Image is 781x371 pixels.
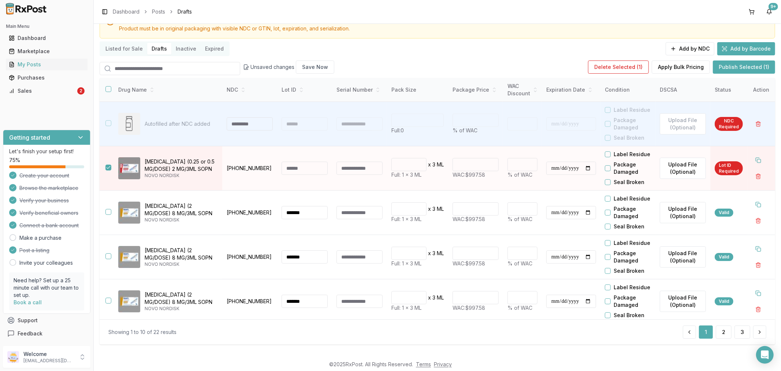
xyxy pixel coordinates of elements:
label: Seal Broken [614,312,644,319]
img: User avatar [7,351,19,363]
p: x [428,161,431,168]
button: 9+ [763,6,775,18]
span: Verify your business [19,197,69,204]
img: Ozempic (2 MG/DOSE) 8 MG/3ML SOPN [118,246,140,268]
p: NOVO NORDISK [145,217,216,223]
label: Package Damaged [614,205,655,220]
label: Upload File (Optional) [660,158,706,179]
img: Ozempic (2 MG/DOSE) 8 MG/3ML SOPN [118,290,140,312]
th: Pack Size [387,78,448,102]
label: Upload File (Optional) [660,202,706,223]
div: Product must be in original packaging with visible NDC or GTIN, lot, expiration, and serialization. [119,25,769,32]
button: Delete Selected (1) [588,60,649,74]
div: Lot ID [282,86,328,93]
label: Package Damaged [614,117,655,131]
div: Valid [715,253,733,261]
span: 75 % [9,157,20,164]
div: My Posts [9,61,85,68]
th: Condition [600,78,655,102]
p: [PHONE_NUMBER] [227,253,273,261]
button: Expired [201,43,228,55]
button: Dashboard [3,32,90,44]
p: NOVO NORDISK [145,306,216,312]
p: ML [437,205,444,213]
div: NDC [227,86,273,93]
button: Add by NDC [666,42,714,55]
img: RxPost Logo [3,3,50,15]
button: Apply Bulk Pricing [652,60,710,74]
label: Label Residue [614,195,650,202]
label: Package Damaged [614,161,655,176]
span: Drafts [178,8,192,15]
p: [MEDICAL_DATA] (2 MG/DOSE) 8 MG/3ML SOPN [145,291,216,306]
p: [EMAIL_ADDRESS][DOMAIN_NAME] [23,358,74,364]
a: Posts [152,8,165,15]
span: Feedback [18,330,42,337]
span: Full: 1 x 3 ML [391,216,421,222]
button: 1 [699,326,713,339]
label: Label Residue [614,284,650,291]
button: Upload File (Optional) [660,113,706,135]
label: Seal Broken [614,179,644,186]
p: x [428,294,431,301]
div: Purchases [9,74,85,81]
button: Support [3,314,90,327]
span: Full: 0 [391,127,404,133]
span: Browse the marketplace [19,184,78,192]
label: Seal Broken [614,134,644,142]
span: Full: 1 x 3 ML [391,172,421,178]
button: Duplicate [752,287,765,300]
div: Unsaved changes [243,60,334,74]
span: Verify beneficial owners [19,209,78,217]
div: 2 [77,87,85,95]
p: 3 [432,250,435,257]
p: Autofilled after NDC added [145,120,216,128]
span: % of WAC [453,127,477,133]
label: Seal Broken [614,267,644,275]
p: [PHONE_NUMBER] [227,298,273,305]
th: Status [710,78,747,102]
div: Serial Number [336,86,383,93]
span: WAC: $997.58 [453,172,485,178]
div: WAC Discount [507,82,538,97]
p: [MEDICAL_DATA] (2 MG/DOSE) 8 MG/3ML SOPN [145,202,216,217]
div: Valid [715,297,733,305]
div: Sales [9,87,76,95]
button: Delete [752,258,765,272]
button: Delete [752,117,765,131]
a: Terms [416,361,431,367]
a: Sales2 [6,84,88,98]
img: Ozempic (2 MG/DOSE) 8 MG/3ML SOPN [118,202,140,224]
button: Inactive [171,43,201,55]
button: My Posts [3,59,90,70]
span: WAC: $997.58 [453,216,485,222]
p: [MEDICAL_DATA] (0.25 or 0.5 MG/DOSE) 2 MG/3ML SOPN [145,158,216,173]
a: 2 [716,326,732,339]
div: Valid [715,209,733,217]
label: Upload File (Optional) [660,246,706,268]
span: Create your account [19,172,69,179]
p: Welcome [23,350,74,358]
span: Post a listing [19,247,49,254]
p: [MEDICAL_DATA] (2 MG/DOSE) 8 MG/3ML SOPN [145,247,216,261]
button: Feedback [3,327,90,340]
div: Dashboard [9,34,85,42]
label: Upload File (Optional) [660,291,706,312]
div: Drug Name [118,86,216,93]
a: Privacy [434,361,452,367]
p: ML [437,250,444,257]
h2: Main Menu [6,23,88,29]
button: Save Now [296,60,334,74]
div: Lot ID Required [715,161,743,175]
a: Dashboard [6,32,88,45]
button: Duplicate [752,154,765,167]
span: WAC: $997.58 [453,305,485,311]
th: Action [747,78,775,102]
div: 9+ [769,3,778,10]
p: ML [437,294,444,301]
button: Duplicate [752,198,765,211]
